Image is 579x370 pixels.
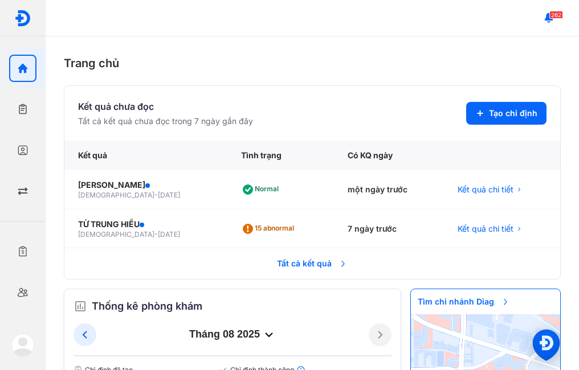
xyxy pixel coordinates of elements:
span: Tạo chỉ định [489,108,537,119]
span: - [154,191,158,199]
span: 262 [549,11,563,19]
div: 7 ngày trước [334,209,444,249]
span: Kết quả chi tiết [458,184,513,195]
span: Kết quả chi tiết [458,223,513,235]
span: Tất cả kết quả [270,251,354,276]
div: Normal [241,180,283,199]
div: Có KQ ngày [334,141,444,170]
span: Thống kê phòng khám [92,298,202,314]
img: logo [11,334,34,356]
img: order.5a6da16c.svg [74,299,87,313]
button: Tạo chỉ định [466,102,547,125]
div: một ngày trước [334,170,444,209]
div: 15 abnormal [241,220,299,238]
span: - [154,230,158,239]
div: [PERSON_NAME] [78,179,214,191]
div: Kết quả chưa đọc [78,100,253,113]
div: Tất cả kết quả chưa đọc trong 7 ngày gần đây [78,116,253,127]
span: [DATE] [158,230,180,239]
span: [DATE] [158,191,180,199]
img: logo [14,10,31,27]
div: Tình trạng [227,141,335,170]
div: tháng 08 2025 [96,328,369,342]
div: Trang chủ [64,55,561,72]
div: TỪ TRUNG HIẾU [78,219,214,230]
span: Tìm chi nhánh Diag [411,289,517,314]
span: [DEMOGRAPHIC_DATA] [78,230,154,239]
span: [DEMOGRAPHIC_DATA] [78,191,154,199]
div: Kết quả [64,141,227,170]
